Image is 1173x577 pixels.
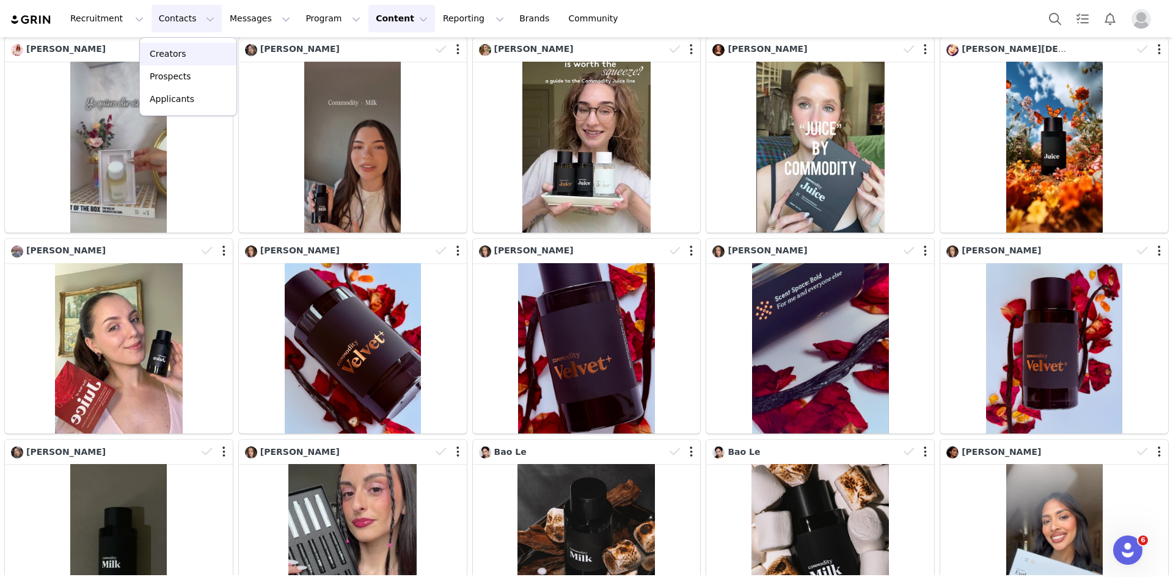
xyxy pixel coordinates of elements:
[712,446,725,459] img: 8952565d-67a5-4654-b8fb-bc823fa135d3.jpg
[728,44,807,54] span: [PERSON_NAME]
[26,245,106,255] span: [PERSON_NAME]
[494,245,574,255] span: [PERSON_NAME]
[150,70,191,83] p: Prospects
[11,446,23,459] img: 68f77192-e919-46d7-a379-096ca86aa4bd.jpg
[962,447,1041,457] span: [PERSON_NAME]
[1042,5,1069,32] button: Search
[494,44,574,54] span: [PERSON_NAME]
[260,44,340,54] span: [PERSON_NAME]
[561,5,631,32] a: Community
[152,5,222,32] button: Contacts
[512,5,560,32] a: Brands
[245,44,257,56] img: 68f77192-e919-46d7-a379-096ca86aa4bd.jpg
[479,44,491,56] img: f6f07114-4877-46b5-b0f6-a7c8d820433e.jpg
[479,446,491,459] img: 8952565d-67a5-4654-b8fb-bc823fa135d3.jpg
[1113,535,1142,565] iframe: Intercom live chat
[368,5,435,32] button: Content
[260,245,340,255] span: [PERSON_NAME]
[962,44,1150,54] span: [PERSON_NAME][DEMOGRAPHIC_DATA]
[10,14,53,26] img: grin logo
[479,245,491,258] img: 1e3ab898-67fc-481d-8f4e-b61a416b2376.jpg
[1097,5,1124,32] button: Notifications
[298,5,368,32] button: Program
[150,48,186,60] p: Creators
[728,245,807,255] span: [PERSON_NAME]
[150,93,194,106] p: Applicants
[946,44,959,56] img: 8ba038aa-cc1b-4087-8576-f7c6395914c6.jpg
[1124,9,1163,29] button: Profile
[11,44,23,56] img: 98b29344-e90a-4e4d-a9d6-365d3ffc7f71.jpg
[436,5,511,32] button: Reporting
[494,447,527,457] span: Bao Le
[245,446,257,459] img: 1e3ab898-67fc-481d-8f4e-b61a416b2376.jpg
[946,245,959,258] img: 1e3ab898-67fc-481d-8f4e-b61a416b2376.jpg
[728,447,760,457] span: Bao Le
[222,5,298,32] button: Messages
[946,446,959,459] img: e18b76f7-1c17-4c0c-b047-0b7eaf49eac3.jpg
[1069,5,1096,32] a: Tasks
[63,5,151,32] button: Recruitment
[260,447,340,457] span: [PERSON_NAME]
[26,447,106,457] span: [PERSON_NAME]
[962,245,1041,255] span: [PERSON_NAME]
[26,44,106,54] span: [PERSON_NAME]
[712,44,725,56] img: 36c02b85-5873-4a8c-86c0-14b4ad8fbba2--s.jpg
[1131,9,1151,29] img: placeholder-profile.jpg
[11,245,23,258] img: f424f846-59b3-4798-a9fb-ced0c23e2480.jpg
[1138,535,1148,545] span: 6
[712,245,725,258] img: 1e3ab898-67fc-481d-8f4e-b61a416b2376.jpg
[245,245,257,258] img: 1e3ab898-67fc-481d-8f4e-b61a416b2376.jpg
